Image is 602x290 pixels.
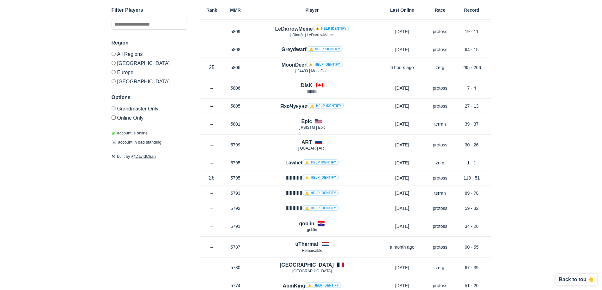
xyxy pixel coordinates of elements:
[224,142,247,148] p: 5799
[200,103,224,109] p: –
[302,175,339,180] a: ⚠️ Help identify
[224,160,247,166] p: 5795
[453,160,491,166] p: 1 - 1
[224,223,247,229] p: 5791
[224,46,247,53] p: 5808
[275,25,349,33] h4: LeDarrowMeme
[428,103,453,109] p: protoss
[280,261,334,269] h4: [GEOGRAPHIC_DATA]
[200,264,224,271] p: –
[428,190,453,196] p: terran
[428,282,453,289] p: protoss
[295,69,329,73] span: [ 24433 ] MoonDeer
[428,175,453,181] p: protoss
[200,46,224,53] p: –
[112,77,187,84] label: [GEOGRAPHIC_DATA]
[112,39,187,47] h3: Region
[307,228,317,232] span: goblin
[112,139,161,146] p: account in bad standing
[200,223,224,229] p: –
[200,142,224,148] p: –
[377,223,428,229] p: [DATE]
[200,205,224,211] p: –
[377,103,428,109] p: [DATE]
[290,33,334,37] span: [ Dinn3r ] LeDarrowMeme
[428,205,453,211] p: protoss
[453,205,491,211] p: 59 - 32
[307,46,343,52] a: ⚠️ Help identify
[200,244,224,250] p: –
[377,142,428,148] p: [DATE]
[453,264,491,271] p: 67 - 39
[301,118,312,125] h4: Epic
[224,8,247,12] h6: MMR
[112,61,116,65] input: [GEOGRAPHIC_DATA]
[428,223,453,229] p: protoss
[377,160,428,166] p: [DATE]
[377,28,428,35] p: [DATE]
[200,8,224,12] h6: Rank
[282,61,343,68] h4: MoonDeer
[428,160,453,166] p: zerg
[200,121,224,127] p: –
[301,139,312,146] h4: ART
[224,190,247,196] p: 5793
[292,269,332,273] span: [GEOGRAPHIC_DATA]
[224,28,247,35] p: 5809
[285,190,338,197] h4: IIIIIIIIIIII
[306,62,343,67] a: ⚠️ Help identify
[224,244,247,250] p: 5787
[428,264,453,271] p: zerg
[295,240,318,248] h4: uThermal
[224,64,247,71] p: 5806
[377,8,428,12] h6: Last Online
[307,103,344,109] a: ⚠️ Help identify
[112,131,115,135] span: ◉
[428,28,453,35] p: protoss
[302,190,339,196] a: ⚠️ Help identify
[377,64,428,71] p: 6 hours ago
[112,153,187,160] p: built by @
[302,205,339,211] a: ⚠️ Help identify
[453,223,491,229] p: 34 - 26
[224,103,247,109] p: 5805
[112,154,116,159] span: 🛠
[377,264,428,271] p: [DATE]
[224,264,247,271] p: 5780
[112,140,117,145] span: ☠️
[112,52,187,58] label: All Regions
[428,244,453,250] p: protoss
[299,125,325,130] span: [ PSISTM ] Epic
[313,26,349,31] a: ⚠️ Help identify
[559,277,594,282] p: Back to top 👆
[377,190,428,196] p: [DATE]
[428,46,453,53] p: protoss
[200,190,224,196] p: –
[285,205,338,212] h4: IIIIIIIIIIII
[224,205,247,211] p: 5792
[377,175,428,181] p: [DATE]
[453,46,491,53] p: 64 - 15
[305,282,342,288] a: ⚠️ Help identify
[112,130,148,136] p: account is online
[453,282,491,289] p: 51 - 20
[453,190,491,196] p: 89 - 78
[453,244,491,250] p: 90 - 55
[301,82,312,89] h4: DisK
[112,106,187,113] label: Only Show accounts currently in Grandmaster
[285,159,339,166] h4: Lawliet
[428,121,453,127] p: terran
[247,8,377,12] h6: Player
[307,89,317,94] span: IIIIIIIIII
[453,8,491,12] h6: Record
[377,121,428,127] p: [DATE]
[112,70,116,74] input: Europe
[112,58,187,68] label: [GEOGRAPHIC_DATA]
[453,85,491,91] p: 7 - 4
[299,220,314,227] h4: goblin
[285,174,338,181] h4: IIIlllIIllll
[453,121,491,127] p: 39 - 37
[200,282,224,289] p: –
[112,6,187,14] h3: Filter Players
[282,46,343,53] h4: Greydwarf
